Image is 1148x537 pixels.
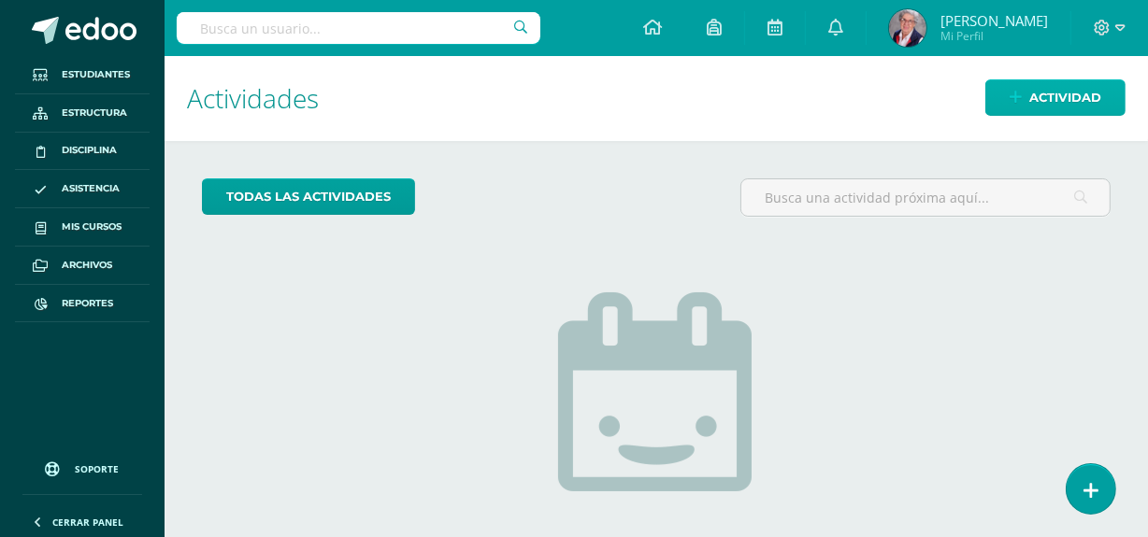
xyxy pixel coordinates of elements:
[62,258,112,273] span: Archivos
[62,181,120,196] span: Asistencia
[62,67,130,82] span: Estudiantes
[940,28,1048,44] span: Mi Perfil
[15,170,150,208] a: Asistencia
[15,208,150,247] a: Mis cursos
[62,106,127,120] span: Estructura
[15,133,150,171] a: Disciplina
[985,79,1126,116] a: Actividad
[62,296,113,311] span: Reportes
[76,462,120,475] span: Soporte
[889,9,926,47] img: cb4066c05fad8c9475a4354f73f48469.png
[940,11,1048,30] span: [PERSON_NAME]
[15,247,150,285] a: Archivos
[177,12,540,44] input: Busca un usuario...
[62,143,117,158] span: Disciplina
[15,94,150,133] a: Estructura
[741,179,1110,216] input: Busca una actividad próxima aquí...
[187,56,1126,141] h1: Actividades
[52,516,123,529] span: Cerrar panel
[15,56,150,94] a: Estudiantes
[22,444,142,489] a: Soporte
[202,178,415,215] a: todas las Actividades
[15,285,150,323] a: Reportes
[62,219,122,234] span: Mis cursos
[1029,80,1101,115] span: Actividad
